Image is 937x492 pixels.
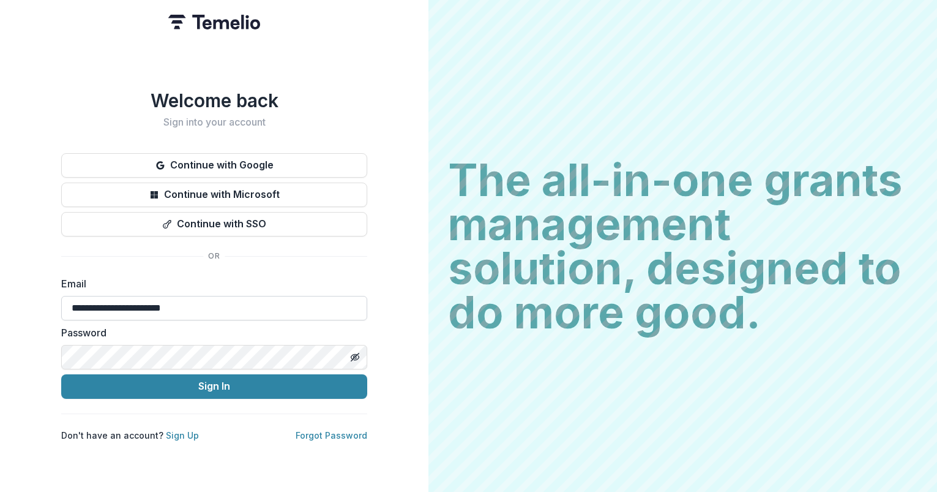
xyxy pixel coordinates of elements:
h1: Welcome back [61,89,367,112]
button: Continue with SSO [61,212,367,237]
button: Toggle password visibility [345,347,365,367]
h2: Sign into your account [61,116,367,128]
a: Sign Up [166,430,199,441]
label: Email [61,276,360,291]
label: Password [61,325,360,340]
a: Forgot Password [296,430,367,441]
button: Sign In [61,374,367,399]
img: Temelio [168,15,260,29]
p: Don't have an account? [61,429,199,442]
button: Continue with Microsoft [61,183,367,207]
button: Continue with Google [61,153,367,178]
